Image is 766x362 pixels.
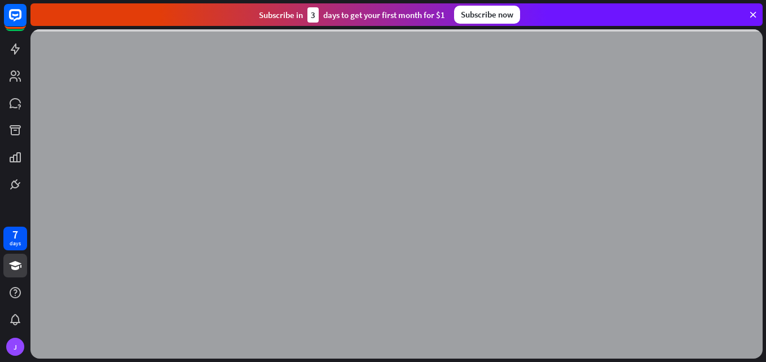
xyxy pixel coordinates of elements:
div: 3 [307,7,319,23]
a: 7 days [3,227,27,250]
div: Subscribe in days to get your first month for $1 [259,7,445,23]
div: days [10,240,21,248]
div: Subscribe now [454,6,520,24]
div: J [6,338,24,356]
div: 7 [12,229,18,240]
